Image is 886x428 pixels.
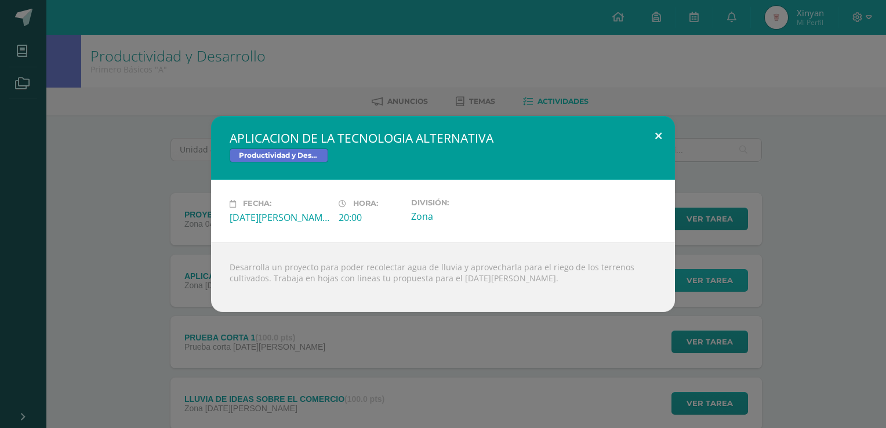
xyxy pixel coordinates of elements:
[230,130,656,146] h2: APLICACION DE LA TECNOLOGIA ALTERNATIVA
[211,242,675,312] div: Desarrolla un proyecto para poder recolectar agua de lluvia y aprovecharla para el riego de los t...
[339,211,402,224] div: 20:00
[353,200,378,208] span: Hora:
[230,211,329,224] div: [DATE][PERSON_NAME]
[243,200,271,208] span: Fecha:
[642,116,675,155] button: Close (Esc)
[411,210,511,223] div: Zona
[411,198,511,207] label: División:
[230,148,328,162] span: Productividad y Desarrollo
